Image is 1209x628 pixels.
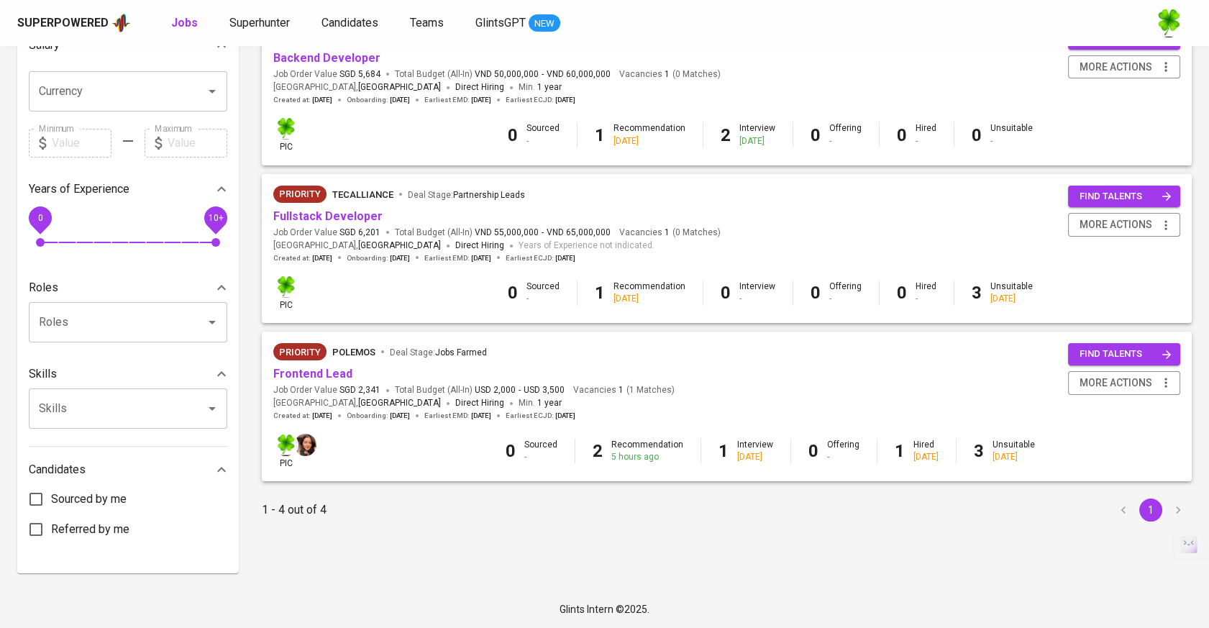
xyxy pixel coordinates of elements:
span: Total Budget (All-In) [395,68,611,81]
span: Earliest ECJD : [506,411,575,421]
span: Job Order Value [273,384,380,396]
div: New Job received from Demand Team [273,343,327,360]
span: Sourced by me [51,491,127,508]
span: Earliest EMD : [424,253,491,263]
button: Open [202,81,222,101]
span: 1 [662,68,670,81]
span: Onboarding : [347,253,410,263]
span: Deal Stage : [408,190,525,200]
button: more actions [1068,55,1180,79]
span: more actions [1080,374,1152,392]
b: 0 [972,125,982,145]
span: - [542,227,544,239]
b: 0 [811,125,821,145]
b: 1 [895,441,905,461]
span: [DATE] [390,95,410,105]
span: find talents [1080,188,1172,205]
span: [DATE] [312,253,332,263]
div: - [524,451,557,463]
span: Priority [273,345,327,360]
span: Created at : [273,411,332,421]
span: 0 [37,212,42,222]
p: Roles [29,279,58,296]
span: Deal Stage : [390,347,487,358]
img: f9493b8c-82b8-4f41-8722-f5d69bb1b761.jpg [275,434,297,456]
b: 1 [595,283,605,303]
span: [GEOGRAPHIC_DATA] [358,239,441,253]
div: Offering [829,281,862,305]
a: Candidates [321,14,381,32]
div: Interview [739,281,775,305]
span: Earliest ECJD : [506,253,575,263]
span: Min. [519,398,562,408]
a: GlintsGPT NEW [475,14,560,32]
a: Frontend Lead [273,367,352,381]
span: Job Order Value [273,227,380,239]
div: [DATE] [739,135,775,147]
span: [DATE] [312,95,332,105]
span: Partnership Leads [453,190,525,200]
div: pic [273,432,298,470]
span: Vacancies ( 0 Matches ) [619,227,721,239]
span: [DATE] [555,253,575,263]
div: [DATE] [613,135,685,147]
span: Priority [273,187,327,201]
div: - [990,135,1033,147]
b: 2 [593,441,603,461]
b: Jobs [171,16,198,29]
span: SGD 6,201 [339,227,380,239]
img: app logo [111,12,131,34]
b: 1 [595,125,605,145]
button: page 1 [1139,499,1162,522]
div: Interview [737,439,773,463]
div: - [829,293,862,305]
a: Backend Developer [273,51,380,65]
div: pic [273,116,298,153]
span: [GEOGRAPHIC_DATA] , [273,239,441,253]
span: Total Budget (All-In) [395,227,611,239]
span: Created at : [273,95,332,105]
b: 0 [506,441,516,461]
span: 10+ [208,212,223,222]
span: Total Budget (All-In) [395,384,565,396]
span: Job Order Value [273,68,380,81]
span: SGD 5,684 [339,68,380,81]
span: [DATE] [471,253,491,263]
b: 0 [808,441,818,461]
span: TecAlliance [332,189,393,200]
span: Earliest EMD : [424,411,491,421]
p: Candidates [29,461,86,478]
span: Direct Hiring [455,82,504,92]
span: [GEOGRAPHIC_DATA] [358,396,441,411]
nav: pagination navigation [1110,499,1192,522]
span: Created at : [273,253,332,263]
b: 0 [897,283,907,303]
div: - [916,135,936,147]
span: Min. [519,82,562,92]
span: find talents [1080,346,1172,363]
div: Superpowered [17,15,109,32]
div: Offering [829,122,862,147]
span: GlintsGPT [475,16,526,29]
div: Unsuitable [993,439,1035,463]
p: Skills [29,365,57,383]
p: 1 - 4 out of 4 [262,501,327,519]
input: Value [52,129,111,158]
p: Years of Experience [29,181,129,198]
div: Hired [913,439,939,463]
div: Recommendation [613,122,685,147]
span: [GEOGRAPHIC_DATA] , [273,396,441,411]
span: [DATE] [390,411,410,421]
div: Recommendation [611,439,683,463]
div: Sourced [526,122,560,147]
span: USD 3,500 [524,384,565,396]
div: [DATE] [613,293,685,305]
img: f9493b8c-82b8-4f41-8722-f5d69bb1b761.jpg [275,117,297,140]
span: VND 50,000,000 [475,68,539,81]
div: Offering [827,439,859,463]
span: 1 [616,384,624,396]
span: [GEOGRAPHIC_DATA] , [273,81,441,95]
span: 1 year [537,82,562,92]
span: Polemos [332,347,375,358]
a: Jobs [171,14,201,32]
